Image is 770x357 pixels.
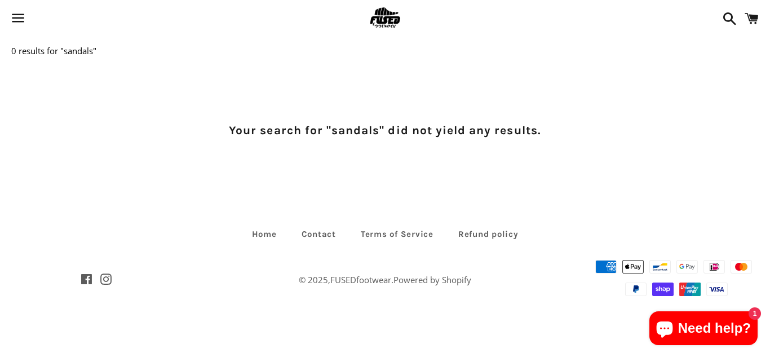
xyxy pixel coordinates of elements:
a: Contact [290,226,347,243]
inbox-online-store-chat: Shopify online store chat [646,311,761,348]
a: Refund policy [447,226,530,243]
span: © 2025, . [299,274,471,285]
a: FUSEDfootwear [330,274,391,285]
a: Powered by Shopify [393,274,471,285]
a: Terms of Service [349,226,445,243]
a: Home [241,226,288,243]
